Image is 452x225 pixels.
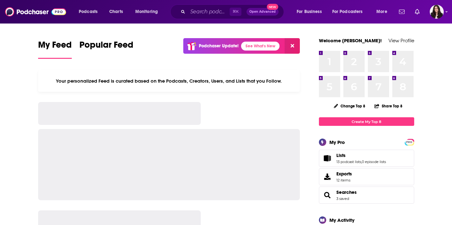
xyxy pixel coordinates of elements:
[176,4,290,19] div: Search podcasts, credits, & more...
[336,160,361,164] a: 13 podcast lists
[79,39,133,59] a: Popular Feed
[336,153,386,158] a: Lists
[412,6,422,17] a: Show notifications dropdown
[372,7,395,17] button: open menu
[249,10,276,13] span: Open Advanced
[332,7,363,16] span: For Podcasters
[329,139,345,145] div: My Pro
[328,7,372,17] button: open menu
[319,168,414,185] a: Exports
[336,171,352,177] span: Exports
[109,7,123,16] span: Charts
[267,4,278,10] span: New
[336,153,346,158] span: Lists
[5,6,66,18] img: Podchaser - Follow, Share and Rate Podcasts
[330,102,369,110] button: Change Top 8
[336,196,349,201] a: 3 saved
[292,7,330,17] button: open menu
[230,8,241,16] span: ⌘ K
[374,100,403,112] button: Share Top 8
[199,43,239,49] p: Podchaser Update!
[336,189,357,195] a: Searches
[430,5,444,19] button: Show profile menu
[319,37,382,44] a: Welcome [PERSON_NAME]!
[79,7,98,16] span: Podcasts
[297,7,322,16] span: For Business
[430,5,444,19] span: Logged in as RebeccaShapiro
[319,187,414,204] span: Searches
[319,117,414,126] a: Create My Top 8
[38,39,72,59] a: My Feed
[376,7,387,16] span: More
[131,7,166,17] button: open menu
[361,160,362,164] span: ,
[406,140,413,145] span: PRO
[406,140,413,144] a: PRO
[321,191,334,200] a: Searches
[430,5,444,19] img: User Profile
[321,154,334,163] a: Lists
[396,6,407,17] a: Show notifications dropdown
[319,150,414,167] span: Lists
[362,160,386,164] a: 0 episode lists
[188,7,230,17] input: Search podcasts, credits, & more...
[38,70,300,92] div: Your personalized Feed is curated based on the Podcasts, Creators, Users, and Lists that you Follow.
[321,172,334,181] span: Exports
[38,39,72,54] span: My Feed
[105,7,127,17] a: Charts
[329,217,354,223] div: My Activity
[135,7,158,16] span: Monitoring
[79,39,133,54] span: Popular Feed
[336,178,352,182] span: 12 items
[74,7,106,17] button: open menu
[246,8,279,16] button: Open AdvancedNew
[241,42,280,51] a: See What's New
[388,37,414,44] a: View Profile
